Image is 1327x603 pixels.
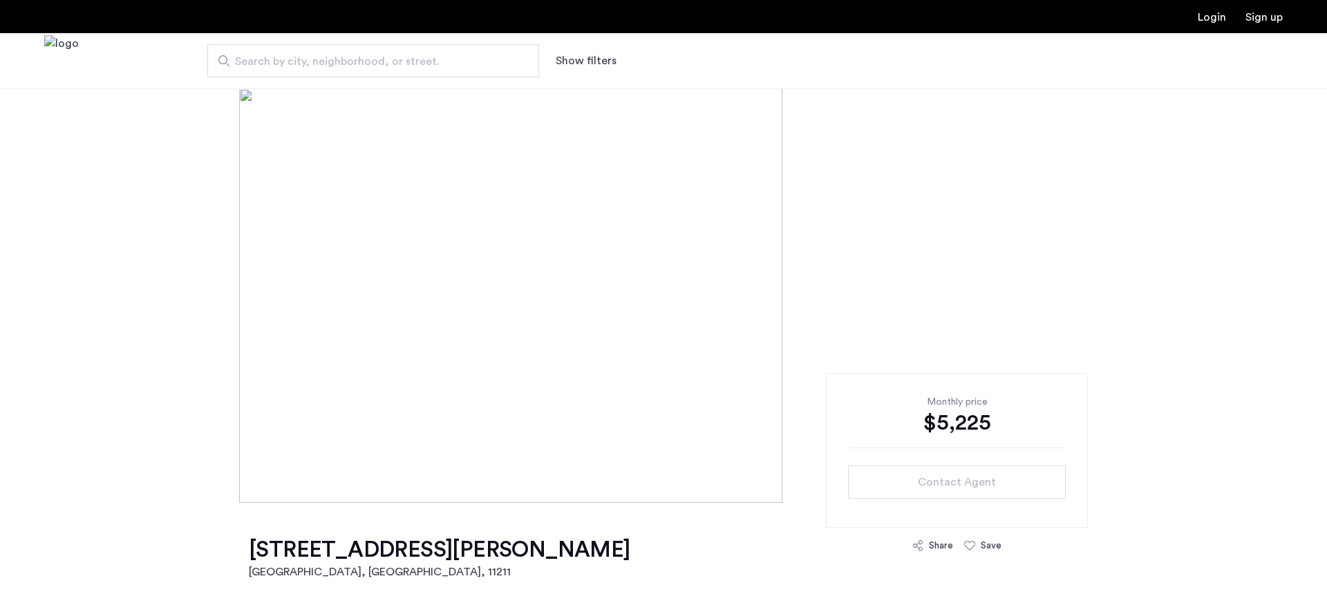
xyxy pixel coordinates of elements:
[848,395,1066,409] div: Monthly price
[44,35,79,87] img: logo
[1198,12,1226,23] a: Login
[1245,12,1283,23] a: Registration
[249,536,630,564] h1: [STREET_ADDRESS][PERSON_NAME]
[249,536,630,580] a: [STREET_ADDRESS][PERSON_NAME][GEOGRAPHIC_DATA], [GEOGRAPHIC_DATA], 11211
[207,44,539,77] input: Apartment Search
[239,88,1089,503] img: [object%20Object]
[918,474,996,490] span: Contact Agent
[848,466,1066,499] button: button
[235,53,500,70] span: Search by city, neighborhood, or street.
[848,409,1066,437] div: $5,225
[981,539,1001,553] div: Save
[44,35,79,87] a: Cazamio Logo
[249,564,630,580] h2: [GEOGRAPHIC_DATA], [GEOGRAPHIC_DATA] , 11211
[929,539,953,553] div: Share
[556,52,617,69] button: Show or hide filters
